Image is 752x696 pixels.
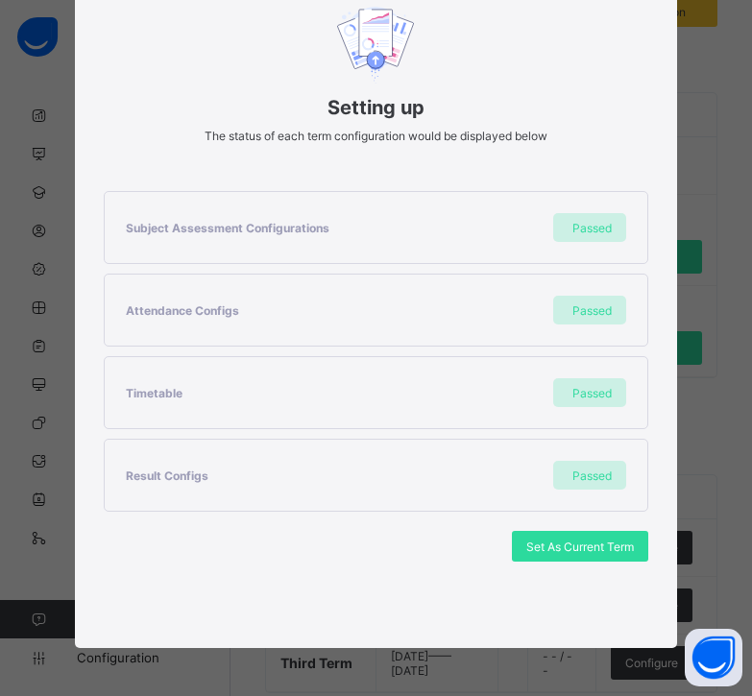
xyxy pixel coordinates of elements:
[126,386,182,400] span: Timetable
[572,468,612,483] span: Passed
[126,468,208,483] span: Result Configs
[337,7,414,84] img: document upload image
[572,386,612,400] span: Passed
[205,129,547,143] span: The status of each term configuration would be displayed below
[104,96,647,119] span: Setting up
[572,303,612,318] span: Passed
[685,629,742,686] button: Open asap
[126,221,329,235] span: Subject Assessment Configurations
[572,221,612,235] span: Passed
[126,303,239,318] span: Attendance Configs
[526,540,634,554] span: Set As Current Term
